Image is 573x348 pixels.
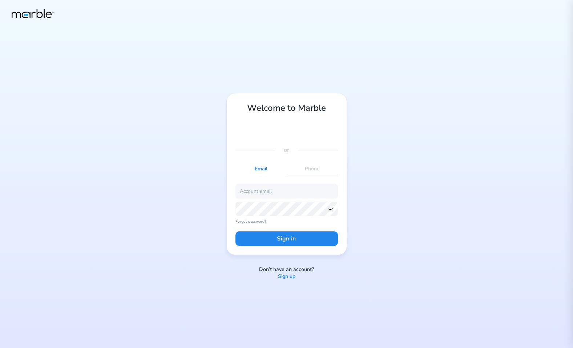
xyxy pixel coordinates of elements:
h1: Welcome to Marble [235,102,338,114]
input: Account email [235,184,338,198]
a: Sign up [278,273,295,280]
p: Don’t have an account? [259,266,314,273]
p: Email [235,163,287,175]
a: Forgot password? [235,219,338,224]
p: Phone [287,163,338,175]
p: or [284,146,289,154]
button: Sign in [235,231,338,246]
